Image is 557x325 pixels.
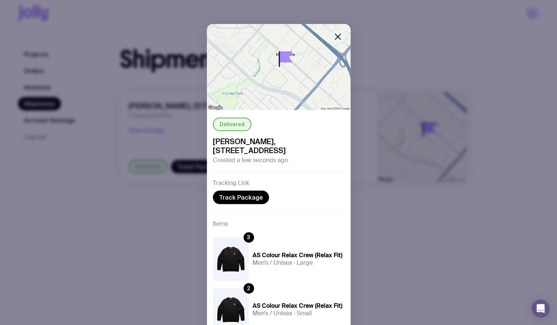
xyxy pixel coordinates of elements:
h5: Men’s / Unisex · Large [253,259,342,267]
h4: AS Colour Relax Crew (Relax Fit) [253,302,342,310]
span: [PERSON_NAME], [STREET_ADDRESS] [213,137,345,155]
div: Delivered [213,118,251,131]
div: Open Intercom Messenger [532,300,550,318]
div: 2 [244,283,254,294]
h4: AS Colour Relax Crew (Relax Fit) [253,252,342,259]
img: staticmap [207,24,351,110]
h3: Items [213,219,228,228]
div: 3 [244,232,254,243]
span: Created a few seconds ago [213,157,288,164]
h3: Tracking Link [213,179,249,187]
a: Track Package [213,191,269,204]
h5: Men’s / Unisex · Small [253,310,342,317]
